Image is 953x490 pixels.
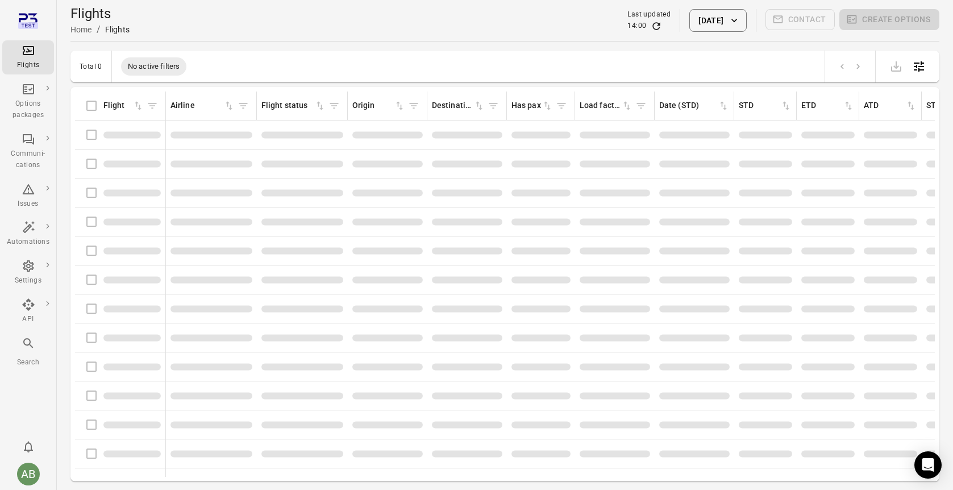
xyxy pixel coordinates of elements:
[144,97,161,114] span: Filter by flight
[2,217,54,251] a: Automations
[121,61,187,72] span: No active filters
[885,60,908,71] span: Please make a selection to export
[739,99,792,112] div: Sort by STD in ascending order
[432,99,485,112] div: Sort by destination in ascending order
[97,23,101,36] li: /
[627,9,671,20] div: Last updated
[864,99,917,112] div: Sort by ATD in ascending order
[580,99,632,112] div: Sort by load factor in ascending order
[627,20,646,32] div: 14:00
[2,40,54,74] a: Flights
[235,97,252,114] span: Filter by airline
[17,435,40,458] button: Notifications
[765,9,835,32] span: Please make a selection to create communications
[17,463,40,485] div: AB
[13,458,44,490] button: Aslaug Bjarnadottir
[914,451,942,479] div: Open Intercom Messenger
[834,59,866,74] nav: pagination navigation
[405,97,422,114] span: Filter by origin
[70,23,130,36] nav: Breadcrumbs
[326,97,343,114] span: Filter by flight status
[908,55,930,78] button: Open table configuration
[70,5,130,23] h1: Flights
[7,357,49,368] div: Search
[7,98,49,121] div: Options packages
[632,97,650,114] span: Filter by load factor
[105,24,130,35] div: Flights
[689,9,746,32] button: [DATE]
[70,25,92,34] a: Home
[7,60,49,71] div: Flights
[2,294,54,329] a: API
[7,236,49,248] div: Automations
[170,99,235,112] div: Sort by airline in ascending order
[2,129,54,175] a: Communi-cations
[7,314,49,325] div: API
[7,275,49,286] div: Settings
[7,198,49,210] div: Issues
[2,333,54,371] button: Search
[2,256,54,290] a: Settings
[659,99,729,112] div: Sort by date (STD) in ascending order
[801,99,854,112] div: Sort by ETD in ascending order
[103,99,144,112] div: Sort by flight in ascending order
[2,179,54,213] a: Issues
[839,9,939,32] span: Please make a selection to create an option package
[352,99,405,112] div: Sort by origin in ascending order
[80,63,102,70] div: Total 0
[2,79,54,124] a: Options packages
[553,97,570,114] span: Filter by has pax
[651,20,662,32] button: Refresh data
[511,99,553,112] div: Sort by has pax in ascending order
[7,148,49,171] div: Communi-cations
[485,97,502,114] span: Filter by destination
[261,99,326,112] div: Sort by flight status in ascending order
